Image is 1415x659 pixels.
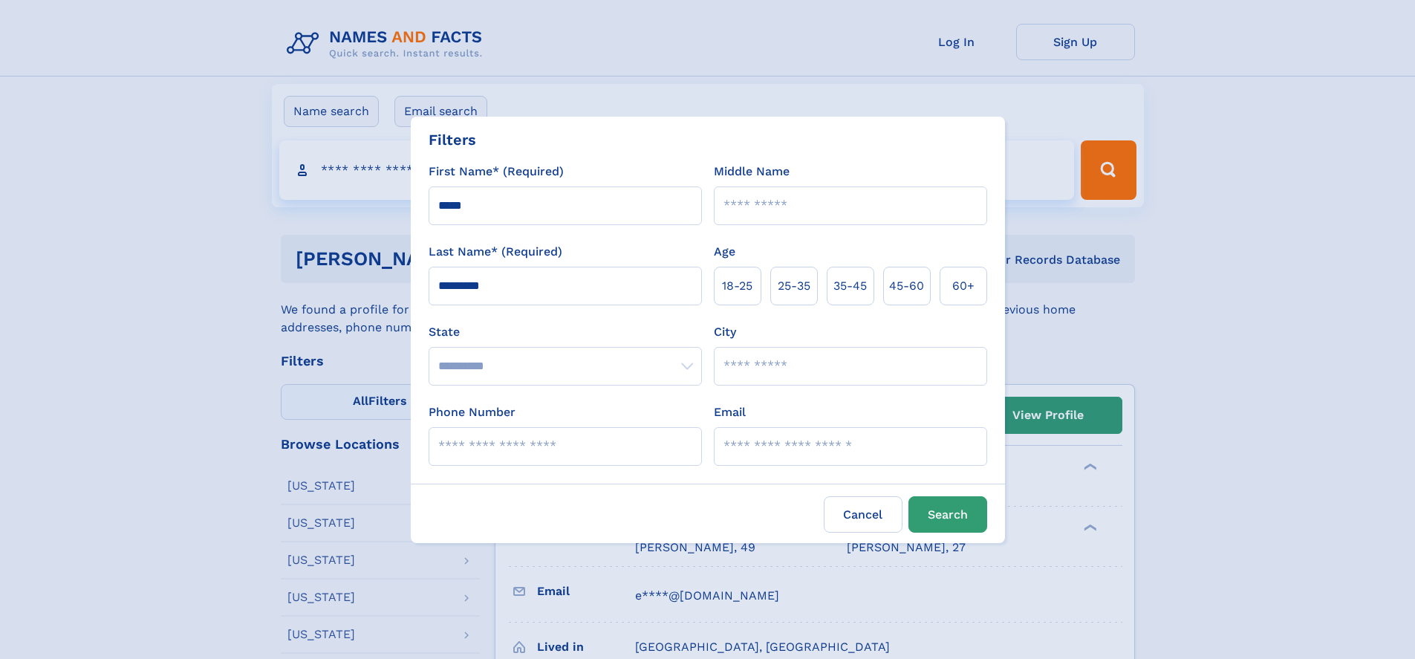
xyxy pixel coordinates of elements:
[722,277,752,295] span: 18‑25
[429,403,515,421] label: Phone Number
[429,323,702,341] label: State
[714,163,790,181] label: Middle Name
[429,243,562,261] label: Last Name* (Required)
[778,277,810,295] span: 25‑35
[429,163,564,181] label: First Name* (Required)
[952,277,975,295] span: 60+
[714,323,736,341] label: City
[908,496,987,533] button: Search
[714,403,746,421] label: Email
[429,129,476,151] div: Filters
[824,496,902,533] label: Cancel
[833,277,867,295] span: 35‑45
[889,277,924,295] span: 45‑60
[714,243,735,261] label: Age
